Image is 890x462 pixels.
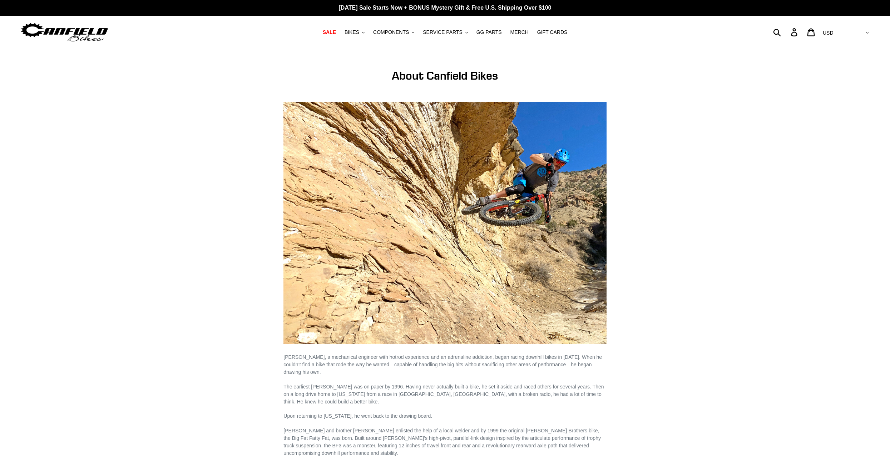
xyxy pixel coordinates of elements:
[319,27,340,37] a: SALE
[537,29,568,35] span: GIFT CARDS
[510,29,529,35] span: MERCH
[283,383,606,406] p: The earliest [PERSON_NAME] was on paper by 1996. Having never actually built a bike, he set it as...
[345,29,359,35] span: BIKES
[283,69,606,82] h1: About Canfield Bikes
[476,29,502,35] span: GG PARTS
[370,27,418,37] button: COMPONENTS
[283,427,606,457] p: [PERSON_NAME] and brother [PERSON_NAME] enlisted the help of a local welder and by 1999 the origi...
[534,27,571,37] a: GIFT CARDS
[283,412,606,420] p: Upon returning to [US_STATE], he went back to the drawing board.
[473,27,505,37] a: GG PARTS
[419,27,471,37] button: SERVICE PARTS
[283,346,606,376] p: [PERSON_NAME], a mechanical engineer with hotrod experience and an adrenaline addiction, began ra...
[507,27,532,37] a: MERCH
[20,21,109,44] img: Canfield Bikes
[373,29,409,35] span: COMPONENTS
[777,24,795,40] input: Search
[283,102,606,344] img: Canfield-Lithium-Lance-2.jpg
[423,29,462,35] span: SERVICE PARTS
[323,29,336,35] span: SALE
[341,27,368,37] button: BIKES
